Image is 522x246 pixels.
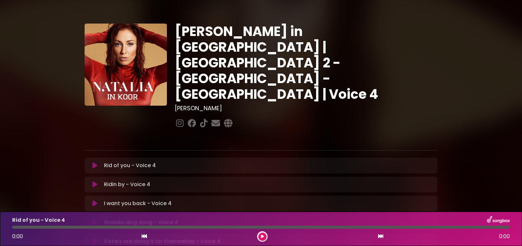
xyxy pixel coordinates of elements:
[104,181,150,188] p: Ridin by - Voice 4
[12,233,23,240] span: 0:00
[104,162,156,169] p: Rid of you - Voice 4
[104,200,171,207] p: I want you back - Voice 4
[175,105,437,112] h3: [PERSON_NAME]
[85,24,167,106] img: YTVS25JmS9CLUqXqkEhs
[487,216,510,224] img: songbox-logo-white.png
[12,216,65,224] p: Rid of you - Voice 4
[499,233,510,240] span: 0:00
[175,24,437,102] h1: [PERSON_NAME] in [GEOGRAPHIC_DATA] | [GEOGRAPHIC_DATA] 2 - [GEOGRAPHIC_DATA] - [GEOGRAPHIC_DATA] ...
